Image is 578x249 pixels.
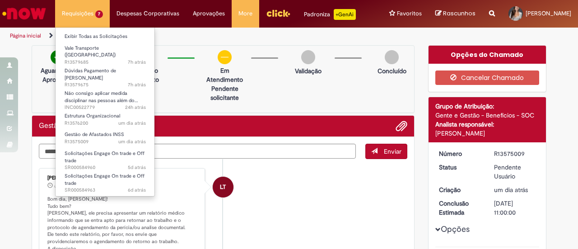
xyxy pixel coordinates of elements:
[65,81,146,89] span: R13579675
[54,183,76,189] span: um dia atrás
[494,186,528,194] time: 29/09/2025 08:43:38
[118,120,146,127] span: um dia atrás
[39,144,356,159] textarea: Digite sua mensagem aqui...
[128,81,146,88] time: 30/09/2025 08:19:56
[65,59,146,66] span: R13579685
[56,171,155,191] a: Aberto SR000584963 : Solicitações Engage On trade e Off trade
[435,70,540,85] button: Cancelar Chamado
[47,175,198,181] div: [PERSON_NAME]
[128,81,146,88] span: 7h atrás
[56,66,155,85] a: Aberto R13579675 : Dúvidas Pagamento de Salário
[65,187,146,194] span: SR000584963
[128,164,146,171] span: 5d atrás
[65,113,120,119] span: Estrutura Organizacional
[128,187,146,193] span: 6d atrás
[432,163,488,172] dt: Status
[118,138,146,145] span: um dia atrás
[7,28,378,44] ul: Trilhas de página
[128,59,146,66] span: 7h atrás
[65,120,146,127] span: R13576200
[65,67,116,81] span: Dúvidas Pagamento de [PERSON_NAME]
[65,150,144,164] span: Solicitações Engage On trade e Off trade
[266,6,290,20] img: click_logo_yellow_360x200.png
[384,147,401,155] span: Enviar
[128,59,146,66] time: 30/09/2025 08:23:22
[65,173,144,187] span: Solicitações Engage On trade e Off trade
[65,90,138,104] span: Não consigo aplicar medida disciplinar nas pessoas além do…
[203,66,247,84] p: Em Atendimento
[54,183,76,189] time: 29/09/2025 08:55:12
[193,9,225,18] span: Aprovações
[10,32,41,39] a: Página inicial
[385,50,399,64] img: img-circle-grey.png
[56,111,155,128] a: Aberto R13576200 : Estrutura Organizacional
[432,199,488,217] dt: Conclusão Estimada
[435,111,540,120] div: Gente e Gestão - Benefícios - SOC
[39,122,121,130] h2: Gestão de Afastados INSS Histórico de tíquete
[378,66,406,75] p: Concluído
[443,9,475,18] span: Rascunhos
[494,185,536,194] div: 29/09/2025 08:43:38
[494,199,536,217] div: [DATE] 11:00:00
[435,102,540,111] div: Grupo de Atribuição:
[494,149,536,158] div: R13575009
[118,138,146,145] time: 29/09/2025 08:43:39
[56,130,155,146] a: Aberto R13575009 : Gestão de Afastados INSS
[95,10,103,18] span: 7
[56,32,155,42] a: Exibir Todas as Solicitações
[435,120,540,129] div: Analista responsável:
[36,66,79,84] p: Aguardando Aprovação
[494,186,528,194] span: um dia atrás
[435,129,540,138] div: [PERSON_NAME]
[128,164,146,171] time: 25/09/2025 15:55:28
[238,9,252,18] span: More
[301,50,315,64] img: img-circle-grey.png
[213,177,233,197] div: Lucimara ThomasDaSilva
[125,104,146,111] time: 29/09/2025 16:09:37
[56,149,155,168] a: Aberto SR000584960 : Solicitações Engage On trade e Off trade
[118,120,146,127] time: 29/09/2025 11:32:45
[65,164,146,171] span: SR000584960
[203,84,247,102] p: Pendente solicitante
[117,9,179,18] span: Despesas Corporativas
[429,46,546,64] div: Opções do Chamado
[218,50,232,64] img: circle-minus.png
[334,9,356,20] p: +GenAi
[65,104,146,111] span: INC00522779
[295,66,322,75] p: Validação
[397,9,422,18] span: Favoritos
[435,9,475,18] a: Rascunhos
[55,27,155,197] ul: Requisições
[432,185,488,194] dt: Criação
[526,9,571,17] span: [PERSON_NAME]
[220,176,226,198] span: LT
[65,45,116,59] span: Vale Transporte ([GEOGRAPHIC_DATA])
[65,138,146,146] span: R13575009
[304,9,356,20] div: Padroniza
[128,187,146,193] time: 24/09/2025 16:08:11
[432,149,488,158] dt: Número
[365,144,407,159] button: Enviar
[125,104,146,111] span: 24h atrás
[56,43,155,63] a: Aberto R13579685 : Vale Transporte (VT)
[56,89,155,108] a: Aberto INC00522779 : Não consigo aplicar medida disciplinar nas pessoas além do meu time no CDD.
[62,9,93,18] span: Requisições
[65,131,124,138] span: Gestão de Afastados INSS
[51,50,65,64] img: check-circle-green.png
[1,5,47,23] img: ServiceNow
[396,120,407,132] button: Adicionar anexos
[494,163,536,181] div: Pendente Usuário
